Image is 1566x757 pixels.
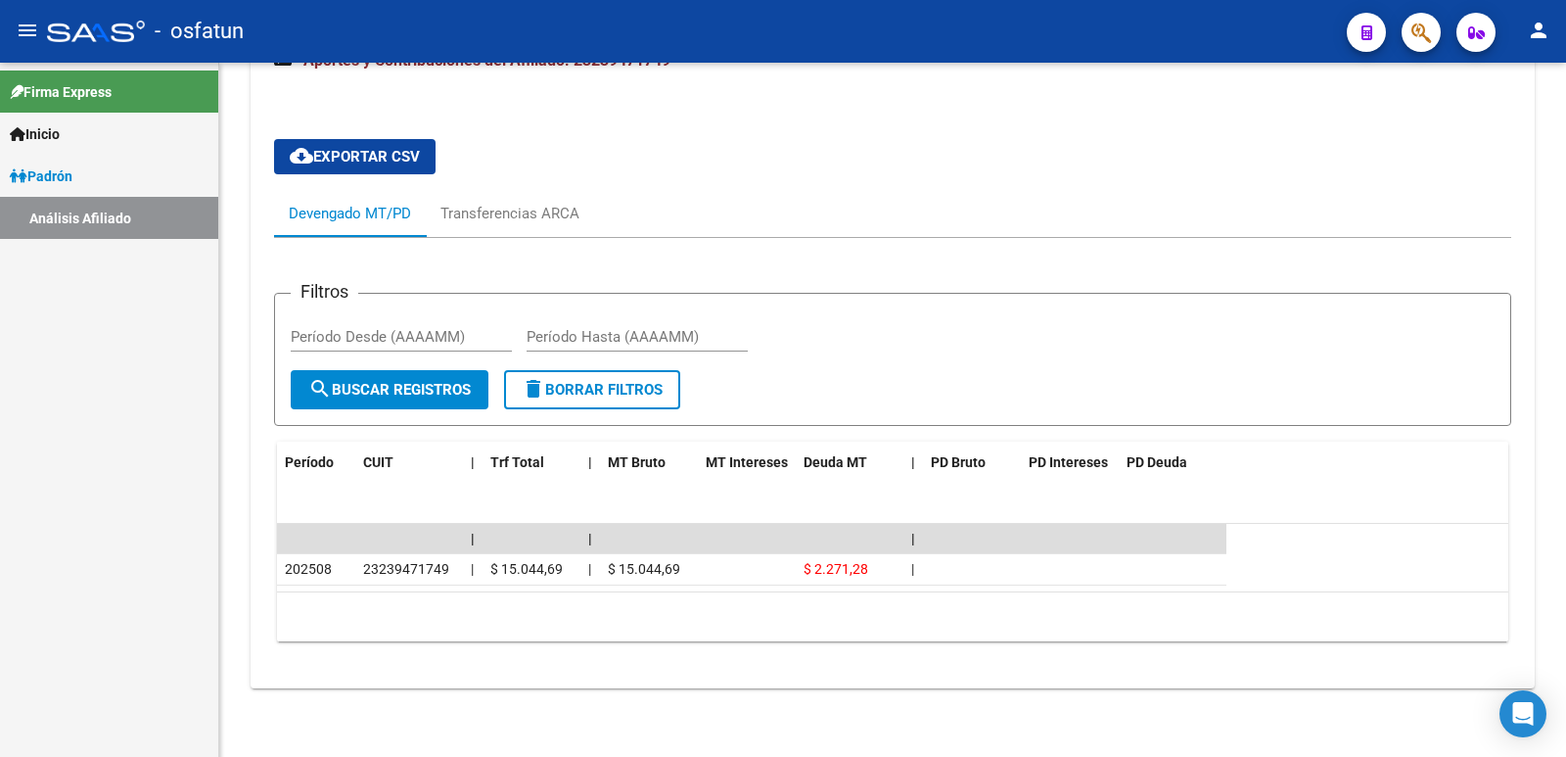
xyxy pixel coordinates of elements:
div: Open Intercom Messenger [1499,690,1546,737]
button: Buscar Registros [291,370,488,409]
span: | [911,531,915,546]
datatable-header-cell: MT Intereses [698,442,796,484]
span: Exportar CSV [290,148,420,166]
mat-icon: delete [522,377,545,401]
span: MT Intereses [706,454,788,470]
span: Firma Express [10,81,112,103]
datatable-header-cell: | [903,442,923,484]
datatable-header-cell: PD Intereses [1021,442,1119,484]
span: PD Bruto [931,454,986,470]
div: Aportes y Contribuciones del Afiliado: 23239471749 [251,92,1535,688]
mat-icon: cloud_download [290,144,313,167]
datatable-header-cell: MT Bruto [600,442,698,484]
datatable-header-cell: Deuda MT [796,442,903,484]
span: 23239471749 [363,561,449,577]
span: Aportes y Contribuciones del Afiliado: 23239471749 [303,51,670,70]
span: PD Deuda [1127,454,1187,470]
span: $ 2.271,28 [804,561,868,577]
span: Padrón [10,166,72,187]
datatable-header-cell: | [580,442,600,484]
span: | [588,561,591,577]
span: Borrar Filtros [522,381,663,399]
span: - osfatun [155,10,244,53]
span: Trf Total [490,454,544,470]
span: MT Bruto [608,454,666,470]
span: $ 15.044,69 [490,561,563,577]
mat-icon: search [308,377,332,401]
span: | [471,454,475,470]
span: | [588,531,592,546]
h3: Filtros [291,278,358,306]
div: Transferencias ARCA [440,203,579,224]
span: | [911,561,914,577]
button: Borrar Filtros [504,370,680,409]
span: PD Intereses [1029,454,1108,470]
datatable-header-cell: PD Deuda [1119,442,1226,484]
mat-icon: menu [16,19,39,42]
span: | [588,454,592,470]
datatable-header-cell: | [463,442,483,484]
span: | [471,531,475,546]
span: Período [285,454,334,470]
div: Devengado MT/PD [289,203,411,224]
span: | [911,454,915,470]
span: $ 15.044,69 [608,561,680,577]
datatable-header-cell: CUIT [355,442,463,484]
span: Deuda MT [804,454,867,470]
span: Buscar Registros [308,381,471,399]
mat-icon: person [1527,19,1550,42]
datatable-header-cell: Período [277,442,355,484]
button: Exportar CSV [274,139,436,174]
datatable-header-cell: Trf Total [483,442,580,484]
span: | [471,561,474,577]
span: 202508 [285,561,332,577]
span: CUIT [363,454,393,470]
datatable-header-cell: PD Bruto [923,442,1021,484]
span: Inicio [10,123,60,145]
